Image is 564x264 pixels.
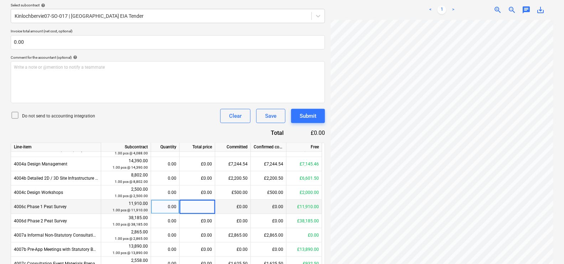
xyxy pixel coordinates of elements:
[104,186,148,200] div: 2,500.00
[113,223,148,227] small: 1.00 pcs @ 38,185.00
[528,230,564,264] iframe: Chat Widget
[286,243,322,257] div: £13,890.00
[104,243,148,257] div: 13,890.00
[14,233,125,238] span: 4007a Informal Non-Statutory Consultation (Pre-Scoping)
[291,109,325,123] button: Submit
[251,186,286,200] div: £500.00
[180,243,215,257] div: £0.00
[251,228,286,243] div: £2,865.00
[40,3,45,7] span: help
[14,247,103,252] span: 4007b Pre-App Meetings with Statutory Bodies
[215,157,251,171] div: £7,244.54
[251,200,286,214] div: £0.00
[286,143,322,152] div: Free
[113,208,148,212] small: 1.00 pcs @ 11,910.00
[295,129,325,137] div: £0.00
[286,214,322,228] div: £38,185.00
[22,113,95,119] p: Do not send to accounting integration
[104,201,148,214] div: 11,910.00
[104,158,148,171] div: 14,390.00
[438,6,446,14] a: Page 1 is your current page
[251,143,286,152] div: Confirmed costs
[104,229,148,242] div: 2,865.00
[154,200,176,214] div: 0.00
[115,180,148,184] small: 1.00 pcs @ 8,802.00
[115,237,148,241] small: 1.00 pcs @ 2,865.00
[154,186,176,200] div: 0.00
[180,143,215,152] div: Total price
[154,228,176,243] div: 0.00
[14,176,108,181] span: 4004b Detailed 2D / 3D Site Infrastructure Design
[426,6,435,14] a: Previous page
[180,214,215,228] div: £0.00
[286,228,322,243] div: £0.00
[14,205,67,210] span: 4006c Phase 1 Peat Survey
[256,109,285,123] button: Save
[286,171,322,186] div: £6,601.50
[113,166,148,170] small: 1.00 pcs @ 14,390.00
[215,143,251,152] div: Committed
[286,200,322,214] div: £11,910.00
[115,194,148,198] small: 1.00 pcs @ 2,500.00
[180,186,215,200] div: £0.00
[151,143,180,152] div: Quantity
[72,55,77,59] span: help
[11,29,325,35] p: Invoice total amount (net cost, optional)
[215,186,251,200] div: £500.00
[154,157,176,171] div: 0.00
[536,6,545,14] span: save_alt
[508,6,516,14] span: zoom_out
[154,171,176,186] div: 0.00
[14,162,67,167] span: 4004a Design Management
[154,243,176,257] div: 0.00
[215,214,251,228] div: £0.00
[215,243,251,257] div: £0.00
[154,214,176,228] div: 0.00
[251,157,286,171] div: £7,244.54
[251,243,286,257] div: £0.00
[113,251,148,255] small: 1.00 pcs @ 13,890.00
[14,219,67,224] span: 4006d Phase 2 Peat Survey
[232,129,295,137] div: Total
[493,6,502,14] span: zoom_in
[101,143,151,152] div: Subcontract
[104,172,148,185] div: 8,802.00
[220,109,250,123] button: Clear
[251,214,286,228] div: £0.00
[11,35,325,49] input: Invoice total amount (net cost, optional)
[251,171,286,186] div: £2,200.50
[180,171,215,186] div: £0.00
[115,152,148,155] small: 1.00 pcs @ 4,088.00
[11,143,101,152] div: Line-item
[229,111,242,121] div: Clear
[286,186,322,200] div: £2,000.00
[215,228,251,243] div: £2,865.00
[180,228,215,243] div: £0.00
[104,215,148,228] div: 38,185.00
[286,157,322,171] div: £7,145.46
[215,200,251,214] div: £0.00
[522,6,531,14] span: chat
[14,190,63,195] span: 4004c Design Workshops
[449,6,457,14] a: Next page
[300,111,316,121] div: Submit
[265,111,276,121] div: Save
[11,55,325,60] div: Comment for the accountant (optional)
[215,171,251,186] div: £2,200.50
[180,157,215,171] div: £0.00
[11,3,325,7] div: Select subcontract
